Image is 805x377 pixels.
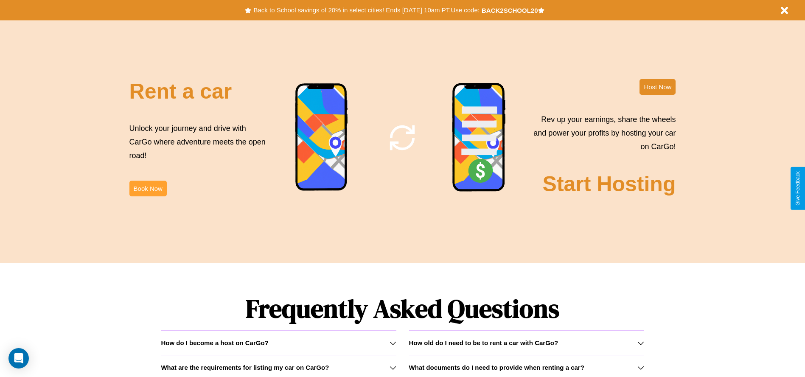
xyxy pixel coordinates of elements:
[409,339,558,346] h3: How old do I need to be to rent a car with CarGo?
[129,181,167,196] button: Book Now
[251,4,481,16] button: Back to School savings of 20% in select cities! Ends [DATE] 10am PT.Use code:
[452,82,506,193] img: phone
[543,172,676,196] h2: Start Hosting
[528,113,676,154] p: Rev up your earnings, share the wheels and power your profits by hosting your car on CarGo!
[129,122,269,163] p: Unlock your journey and drive with CarGo where adventure meets the open road!
[161,364,329,371] h3: What are the requirements for listing my car on CarGo?
[161,339,268,346] h3: How do I become a host on CarGo?
[161,287,644,330] h1: Frequently Asked Questions
[409,364,584,371] h3: What documents do I need to provide when renting a car?
[295,83,348,192] img: phone
[482,7,538,14] b: BACK2SCHOOL20
[795,171,801,206] div: Give Feedback
[8,348,29,368] div: Open Intercom Messenger
[129,79,232,104] h2: Rent a car
[640,79,676,95] button: Host Now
